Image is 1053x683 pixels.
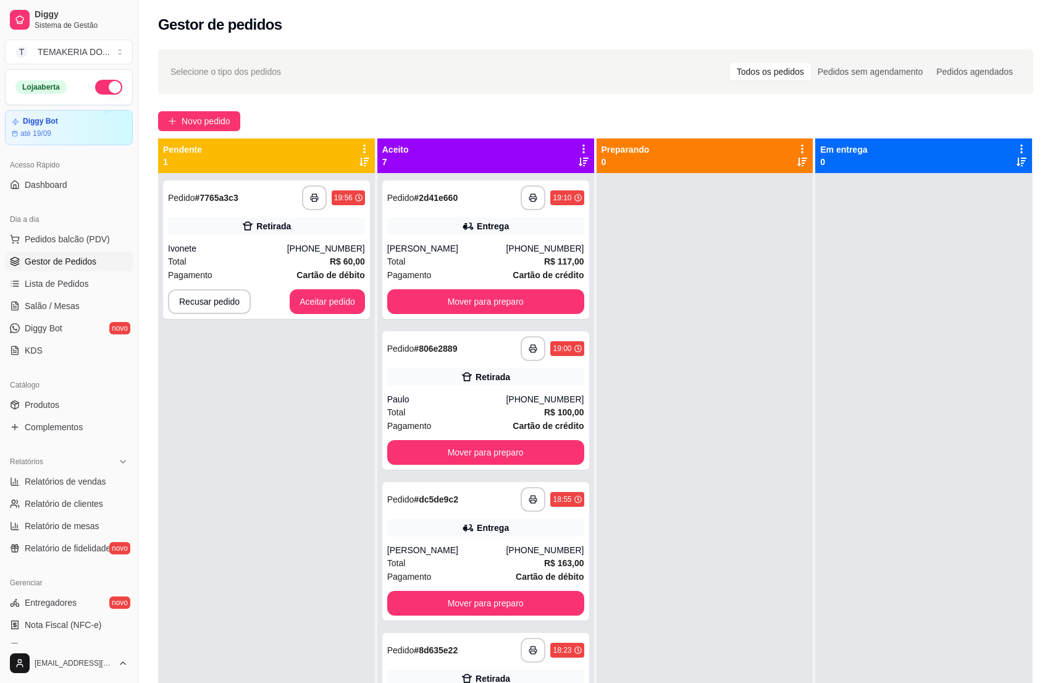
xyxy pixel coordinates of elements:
[168,255,187,268] span: Total
[256,220,291,232] div: Retirada
[387,193,414,203] span: Pedido
[5,155,133,175] div: Acesso Rápido
[25,475,106,488] span: Relatórios de vendas
[5,229,133,249] button: Pedidos balcão (PDV)
[382,143,409,156] p: Aceito
[387,255,406,268] span: Total
[516,572,584,582] strong: Cartão de débito
[5,593,133,613] a: Entregadoresnovo
[387,591,584,616] button: Mover para preparo
[553,193,571,203] div: 19:10
[163,156,202,168] p: 1
[5,274,133,294] a: Lista de Pedidos
[544,257,584,266] strong: R$ 117,00
[414,494,458,504] strong: # dc5de9c2
[158,111,240,131] button: Novo pedido
[23,117,58,126] article: Diggy Bot
[513,421,584,431] strong: Cartão de crédito
[25,641,92,653] span: Controle de caixa
[287,242,365,255] div: [PHONE_NUMBER]
[5,573,133,593] div: Gerenciar
[5,375,133,395] div: Catálogo
[5,472,133,491] a: Relatórios de vendas
[387,544,506,556] div: [PERSON_NAME]
[25,520,99,532] span: Relatório de mesas
[477,522,509,534] div: Entrega
[25,233,110,245] span: Pedidos balcão (PDV)
[168,193,195,203] span: Pedido
[506,393,584,405] div: [PHONE_NUMBER]
[811,63,929,80] div: Pedidos sem agendamento
[544,407,584,417] strong: R$ 100,00
[387,393,506,405] div: Paulo
[25,498,103,510] span: Relatório de clientes
[25,179,67,191] span: Dashboard
[5,637,133,657] a: Controle de caixa
[168,242,287,255] div: Ivonete
[387,242,506,255] div: [PERSON_NAME]
[38,46,110,58] div: TEMAKERIA DO ...
[15,46,28,58] span: T
[387,344,414,354] span: Pedido
[5,210,133,229] div: Dia a dia
[95,80,122,95] button: Alterar Status
[168,117,177,125] span: plus
[414,344,457,354] strong: # 806e2889
[5,648,133,678] button: [EMAIL_ADDRESS][DOMAIN_NAME]
[476,371,510,383] div: Retirada
[35,658,113,668] span: [EMAIL_ADDRESS][DOMAIN_NAME]
[506,544,584,556] div: [PHONE_NUMBER]
[170,65,281,78] span: Selecione o tipo dos pedidos
[163,143,202,156] p: Pendente
[820,156,867,168] p: 0
[25,255,96,268] span: Gestor de Pedidos
[387,419,432,433] span: Pagamento
[820,143,867,156] p: Em entrega
[387,289,584,314] button: Mover para preparo
[929,63,1020,80] div: Pedidos agendados
[387,494,414,504] span: Pedido
[10,457,43,467] span: Relatórios
[25,596,77,609] span: Entregadores
[15,80,67,94] div: Loja aberta
[182,114,230,128] span: Novo pedido
[330,257,365,266] strong: R$ 60,00
[5,417,133,437] a: Complementos
[387,405,406,419] span: Total
[25,300,80,312] span: Salão / Mesas
[5,395,133,415] a: Produtos
[414,193,458,203] strong: # 2d41e660
[602,143,650,156] p: Preparando
[602,156,650,168] p: 0
[477,220,509,232] div: Entrega
[25,542,111,554] span: Relatório de fidelidade
[290,289,365,314] button: Aceitar pedido
[414,645,458,655] strong: # 8d635e22
[25,421,83,433] span: Complementos
[730,63,811,80] div: Todos os pedidos
[387,556,406,570] span: Total
[296,270,364,280] strong: Cartão de débito
[5,40,133,64] button: Select a team
[553,344,571,354] div: 19:00
[195,193,238,203] strong: # 7765a3c3
[168,289,251,314] button: Recusar pedido
[5,615,133,635] a: Nota Fiscal (NFC-e)
[506,242,584,255] div: [PHONE_NUMBER]
[553,494,571,504] div: 18:55
[553,645,571,655] div: 18:23
[387,268,432,282] span: Pagamento
[5,341,133,360] a: KDS
[5,318,133,338] a: Diggy Botnovo
[387,645,414,655] span: Pedido
[382,156,409,168] p: 7
[158,15,282,35] h2: Gestor de pedidos
[5,538,133,558] a: Relatório de fidelidadenovo
[25,619,101,631] span: Nota Fiscal (NFC-e)
[25,399,59,411] span: Produtos
[513,270,584,280] strong: Cartão de crédito
[5,110,133,145] a: Diggy Botaté 19/09
[5,175,133,195] a: Dashboard
[35,9,128,20] span: Diggy
[5,296,133,316] a: Salão / Mesas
